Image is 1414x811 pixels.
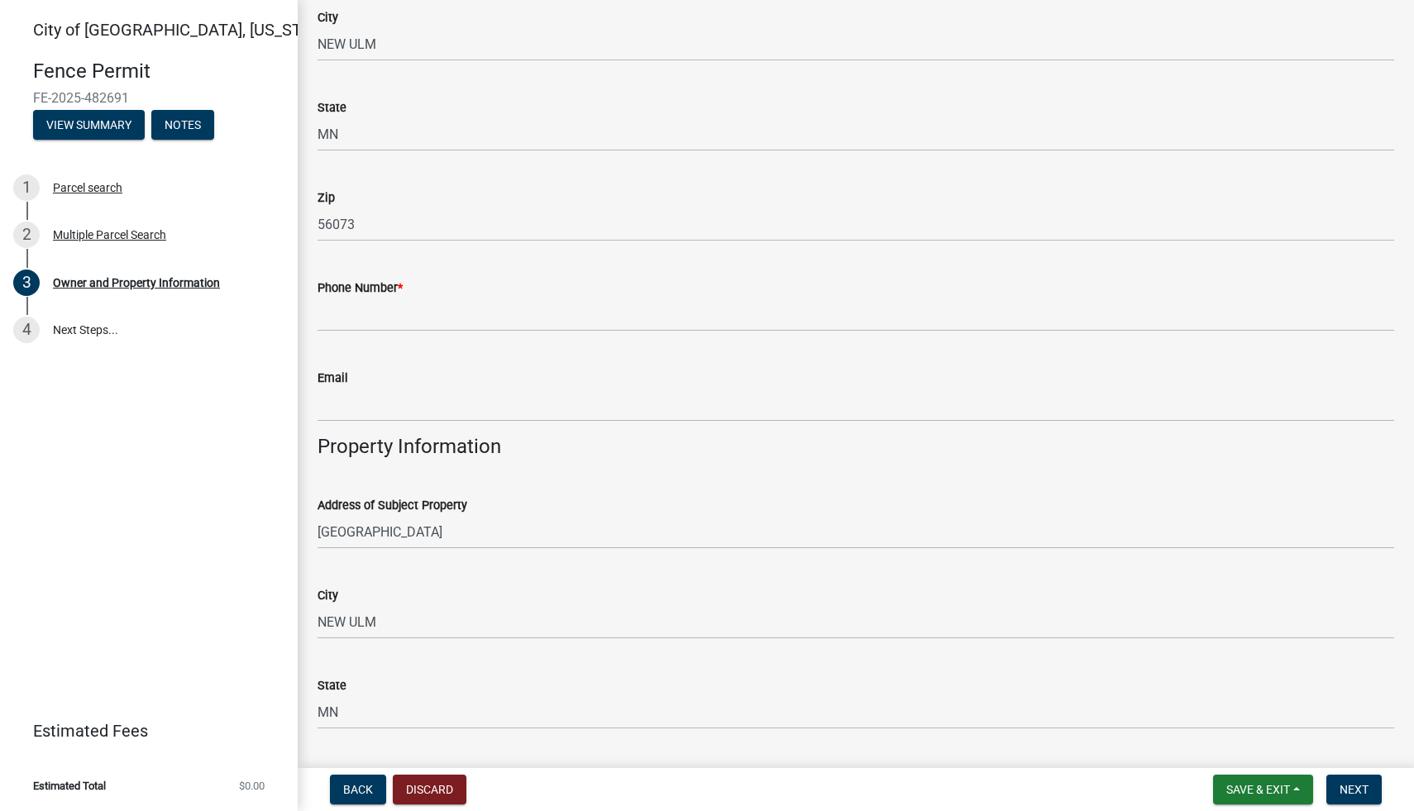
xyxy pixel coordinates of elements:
span: City of [GEOGRAPHIC_DATA], [US_STATE] [33,20,334,40]
label: Phone Number [318,283,403,294]
button: Back [330,775,386,804]
span: $0.00 [239,780,265,791]
span: Next [1340,783,1369,796]
div: Parcel search [53,182,122,193]
button: Notes [151,110,214,140]
div: 2 [13,222,40,248]
h4: Property Information [318,435,1394,459]
span: FE-2025-482691 [33,90,265,106]
label: City [318,12,338,24]
h4: Fence Permit [33,60,284,83]
button: Save & Exit [1213,775,1313,804]
span: Estimated Total [33,780,106,791]
label: State [318,103,346,114]
div: Multiple Parcel Search [53,229,166,241]
div: Owner and Property Information [53,277,220,289]
button: Next [1326,775,1382,804]
label: Address of Subject Property [318,500,467,512]
label: State [318,680,346,692]
div: 3 [13,270,40,296]
label: Zip [318,193,335,204]
wm-modal-confirm: Summary [33,119,145,132]
div: 4 [13,317,40,343]
label: City [318,590,338,602]
wm-modal-confirm: Notes [151,119,214,132]
label: Email [318,373,348,384]
button: View Summary [33,110,145,140]
span: Back [343,783,373,796]
a: Estimated Fees [13,714,271,747]
button: Discard [393,775,466,804]
div: 1 [13,174,40,201]
span: Save & Exit [1226,783,1290,796]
